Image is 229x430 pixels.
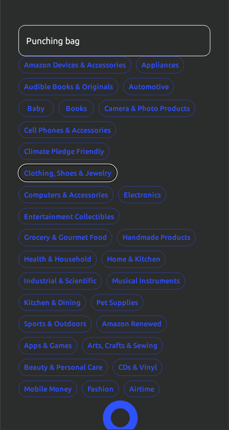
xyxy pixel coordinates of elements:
[18,273,102,290] button: Industrial & Scientific
[91,294,144,312] button: Pet Supplies
[18,251,97,268] button: Health & Household
[118,186,167,204] button: Electronics
[18,122,116,139] button: Cell Phones & Accessories
[123,78,174,95] button: Automotive
[18,381,77,398] button: Mobile Money
[18,100,54,117] button: Baby
[136,56,184,74] button: Appliances
[18,229,113,247] button: Grocery & Gourmet Food
[101,251,166,268] button: Home & Kitchen
[18,143,110,160] button: Climate Pledge Friendly
[18,208,120,225] button: Entertainment Collectibles
[18,165,117,182] button: Clothing, Shoes & Jewelry
[18,294,86,312] button: Kitchen & Dining
[124,381,160,398] button: Airtime
[113,359,163,376] button: CDs & Vinyl
[99,100,196,117] button: Camera & Photo Products
[18,316,92,333] button: Sports & Outdoors
[18,25,203,56] input: Search by category or product name
[18,359,108,376] button: Beauty & Personal Care
[18,78,119,95] button: Audible Books & Originals
[18,56,131,74] button: Amazon Devices & Accessories
[18,186,114,204] button: Computers & Accessories
[82,381,119,398] button: Fashion
[59,100,94,117] button: Books
[106,273,186,290] button: Musical Instruments
[82,337,163,355] button: Arts, Crafts & Sewing
[117,229,196,247] button: Handmade Products
[18,337,77,355] button: Apps & Games
[96,316,167,333] button: Amazon Renewed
